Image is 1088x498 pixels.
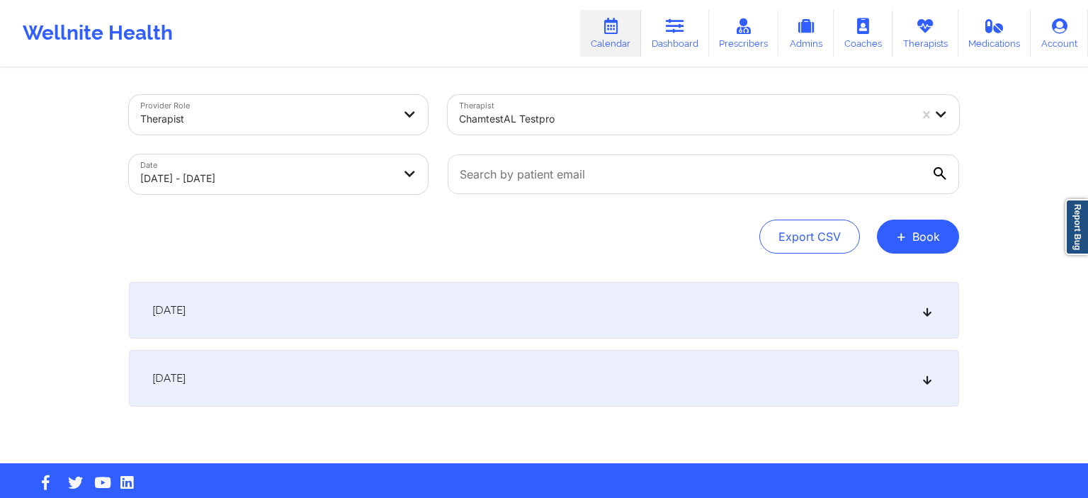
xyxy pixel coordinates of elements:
a: Therapists [892,10,958,57]
a: Calendar [580,10,641,57]
a: Prescribers [709,10,779,57]
span: [DATE] [152,303,186,317]
div: Therapist [140,103,392,135]
a: Medications [958,10,1031,57]
a: Dashboard [641,10,709,57]
span: [DATE] [152,371,186,385]
input: Search by patient email [448,154,959,194]
a: Admins [778,10,834,57]
a: Report Bug [1065,199,1088,255]
button: +Book [877,220,959,254]
div: chamtestAL testpro [459,103,909,135]
div: [DATE] - [DATE] [140,163,392,194]
button: Export CSV [759,220,860,254]
a: Coaches [834,10,892,57]
span: + [896,232,907,240]
a: Account [1031,10,1088,57]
